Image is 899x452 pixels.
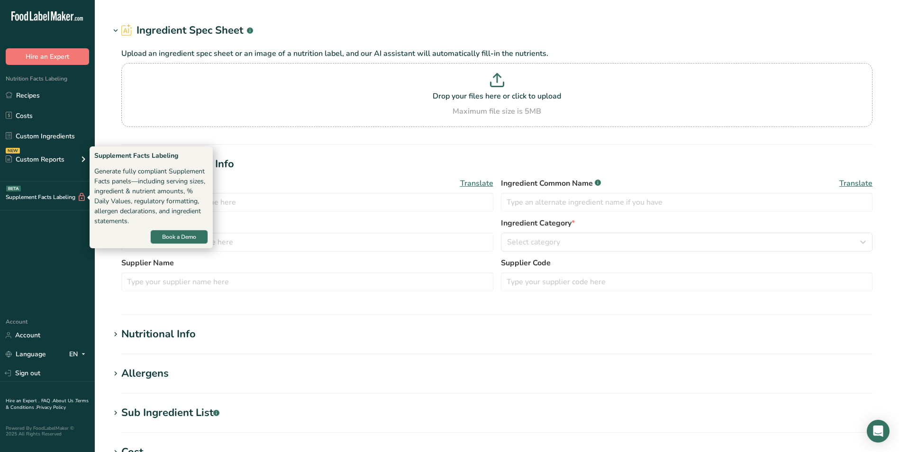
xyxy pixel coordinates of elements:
input: Type your ingredient name here [121,193,493,212]
a: Hire an Expert . [6,398,39,404]
label: Supplier Code [501,257,873,269]
div: Allergens [121,366,169,381]
div: Maximum file size is 5MB [124,106,870,117]
label: Ingredient Category [501,217,873,229]
button: Book a Demo [150,230,208,244]
button: Select category [501,233,873,252]
a: Privacy Policy [36,404,66,411]
div: BETA [6,186,21,191]
div: Open Intercom Messenger [867,420,890,443]
input: Type your ingredient code here [121,233,493,252]
span: Translate [839,178,872,189]
p: Upload an ingredient spec sheet or an image of a nutrition label, and our AI assistant will autom... [121,48,872,59]
div: EN [69,349,89,360]
div: NEW [6,148,20,154]
div: Sub Ingredient List [121,405,219,421]
p: Drop your files here or click to upload [124,90,870,102]
label: Ingredient code [121,217,493,229]
a: Language [6,346,46,362]
button: Hire an Expert [6,48,89,65]
a: FAQ . [41,398,53,404]
div: Powered By FoodLabelMaker © 2025 All Rights Reserved [6,425,89,437]
div: Supplement Facts Labeling [94,151,208,161]
span: Book a Demo [162,233,196,241]
input: Type your supplier code here [501,272,873,291]
span: Select category [507,236,560,248]
input: Type your supplier name here [121,272,493,291]
input: Type an alternate ingredient name if you have [501,193,873,212]
span: Translate [460,178,493,189]
div: Nutritional Info [121,326,196,342]
h2: Ingredient Spec Sheet [121,23,253,38]
a: Terms & Conditions . [6,398,89,411]
a: About Us . [53,398,75,404]
span: Ingredient Common Name [501,178,601,189]
div: Custom Reports [6,154,64,164]
label: Supplier Name [121,257,493,269]
div: Generate fully compliant Supplement Facts panels—including serving sizes, ingredient & nutrient a... [94,166,208,226]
